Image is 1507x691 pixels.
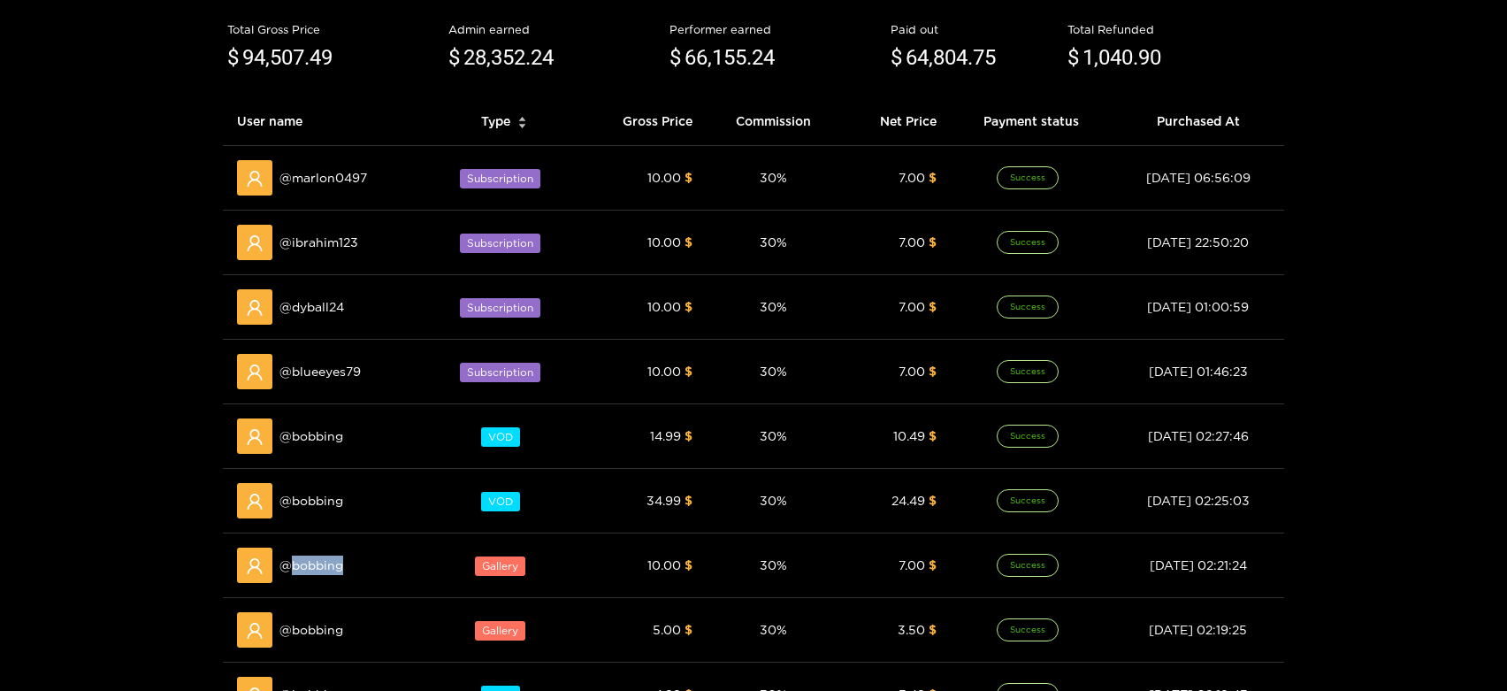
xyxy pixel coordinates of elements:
span: [DATE] 01:46:23 [1149,365,1248,378]
span: user [246,299,264,317]
span: 7.00 [899,365,925,378]
span: 10.00 [647,235,681,249]
span: $ [227,42,239,75]
span: 7.00 [899,235,925,249]
th: Payment status [951,97,1112,146]
span: user [246,428,264,446]
span: [DATE] 01:00:59 [1147,300,1249,313]
span: $ [685,300,692,313]
th: Purchased At [1112,97,1284,146]
div: Total Gross Price [227,20,440,38]
th: Net Price [841,97,952,146]
span: $ [1067,42,1079,75]
span: $ [685,171,692,184]
span: 10.00 [647,365,681,378]
span: [DATE] 02:19:25 [1149,623,1247,636]
span: Success [997,360,1059,383]
span: 30 % [760,171,787,184]
span: @ ibrahim123 [279,233,358,252]
span: 14.99 [650,429,681,442]
th: Commission [707,97,841,146]
span: 7.00 [899,171,925,184]
span: caret-down [517,121,527,131]
span: 30 % [760,429,787,442]
div: Total Refunded [1067,20,1280,38]
span: $ [929,429,937,442]
span: VOD [481,492,520,511]
span: $ [929,235,937,249]
span: $ [685,235,692,249]
span: 30 % [760,235,787,249]
span: 10.00 [647,171,681,184]
span: $ [685,623,692,636]
span: @ blueeyes79 [279,362,361,381]
span: 10.49 [893,429,925,442]
span: 24.49 [891,494,925,507]
span: Success [997,231,1059,254]
span: @ marlon0497 [279,168,367,188]
span: $ [929,558,937,572]
span: $ [929,365,937,378]
span: Subscription [460,363,540,382]
th: Gross Price [579,97,707,146]
span: VOD [481,427,520,447]
span: Success [997,618,1059,641]
span: .24 [746,45,775,70]
span: $ [929,171,937,184]
span: .75 [968,45,996,70]
span: user [246,170,264,188]
span: @ bobbing [279,556,343,575]
span: Success [997,166,1059,189]
span: .24 [525,45,554,70]
span: user [246,364,264,381]
span: 5.00 [653,623,681,636]
span: $ [448,42,460,75]
span: .49 [304,45,333,70]
span: 30 % [760,558,787,572]
span: 28,352 [463,45,525,70]
span: [DATE] 22:50:20 [1147,235,1249,249]
span: 7.00 [899,558,925,572]
span: .90 [1133,45,1161,70]
span: @ bobbing [279,491,343,511]
span: Type [481,111,510,131]
span: Success [997,554,1059,577]
span: $ [891,42,902,75]
span: 1,040 [1082,45,1133,70]
span: $ [685,558,692,572]
span: $ [685,365,692,378]
span: caret-up [517,114,527,124]
div: Paid out [891,20,1059,38]
span: Subscription [460,234,540,253]
span: [DATE] 02:25:03 [1147,494,1250,507]
span: 30 % [760,300,787,313]
th: User name [223,97,428,146]
span: Gallery [475,621,525,641]
span: user [246,493,264,511]
span: $ [685,494,692,507]
span: 30 % [760,494,787,507]
span: 30 % [760,365,787,378]
span: 94,507 [242,45,304,70]
span: Success [997,296,1059,319]
span: Success [997,489,1059,512]
span: $ [929,623,937,636]
span: Success [997,425,1059,448]
span: user [246,234,264,252]
span: [DATE] 02:27:46 [1148,429,1249,442]
span: 7.00 [899,300,925,313]
span: 10.00 [647,300,681,313]
span: [DATE] 02:21:24 [1150,558,1247,572]
span: Gallery [475,557,525,576]
span: $ [929,300,937,313]
span: Subscription [460,298,540,318]
span: 10.00 [647,558,681,572]
div: Performer earned [669,20,882,38]
span: 30 % [760,623,787,636]
div: Admin earned [448,20,661,38]
span: 34.99 [646,494,681,507]
span: Subscription [460,169,540,188]
span: $ [929,494,937,507]
span: @ bobbing [279,426,343,446]
span: [DATE] 06:56:09 [1146,171,1251,184]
